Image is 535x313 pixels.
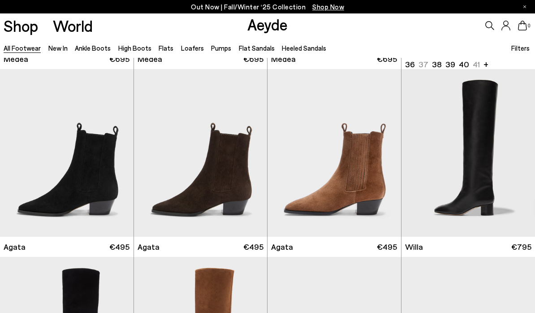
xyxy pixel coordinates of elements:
a: Agata €495 [134,237,267,257]
a: All Footwear [4,44,41,52]
span: Agata [138,241,160,252]
span: €695 [511,48,531,70]
li: + [483,58,488,70]
a: High Boots [118,44,151,52]
span: 0 [527,23,531,28]
a: Flats [159,44,173,52]
span: €695 [243,53,263,65]
li: 38 [432,59,442,70]
span: Filters [511,44,530,52]
span: €495 [243,241,263,252]
li: 39 [445,59,455,70]
a: Loafers [181,44,204,52]
span: Medea [138,53,162,65]
span: €495 [109,241,129,252]
img: Agata Suede Ankle Boots [267,69,401,237]
li: 40 [459,59,469,70]
span: Medea [271,53,296,65]
li: 36 [405,59,415,70]
a: 0 [518,21,527,30]
a: Medea €695 [267,49,401,69]
span: €495 [377,241,397,252]
span: Agata [4,241,26,252]
a: Aeyde [247,15,288,34]
a: Ankle Boots [75,44,111,52]
ul: variant [405,59,477,70]
a: Shop [4,18,38,34]
span: Willa [405,241,423,252]
span: €695 [377,53,397,65]
span: Navigate to /collections/new-in [312,3,344,11]
a: Heeled Sandals [282,44,326,52]
a: Pumps [211,44,231,52]
span: Medea [4,53,28,65]
a: Flat Sandals [239,44,275,52]
a: Agata €495 [267,237,401,257]
a: Medea €695 [134,49,267,69]
img: Agata Suede Ankle Boots [134,69,267,237]
p: Out Now | Fall/Winter ‘25 Collection [191,1,344,13]
span: €795 [511,241,531,252]
a: New In [48,44,68,52]
span: Agata [271,241,293,252]
span: €695 [109,53,129,65]
a: World [53,18,93,34]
